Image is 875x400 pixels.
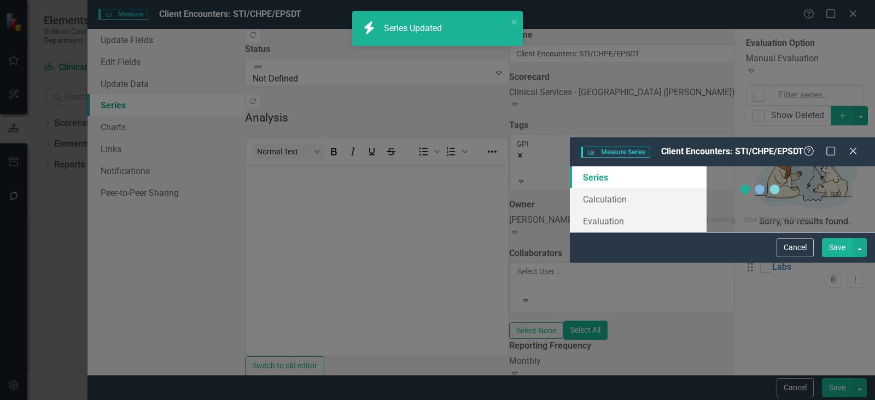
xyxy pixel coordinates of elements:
button: Save [822,238,853,257]
div: Series Updated [384,22,445,35]
button: Cancel [777,238,814,257]
a: Calculation [570,188,707,210]
div: Loading... One Moment Please [707,214,814,225]
a: Evaluation [570,210,707,232]
span: Measure Series [581,147,650,158]
a: Series [570,166,707,188]
button: close [511,15,518,28]
span: Client Encounters: STI/CHPE/EPSDT [661,146,803,156]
